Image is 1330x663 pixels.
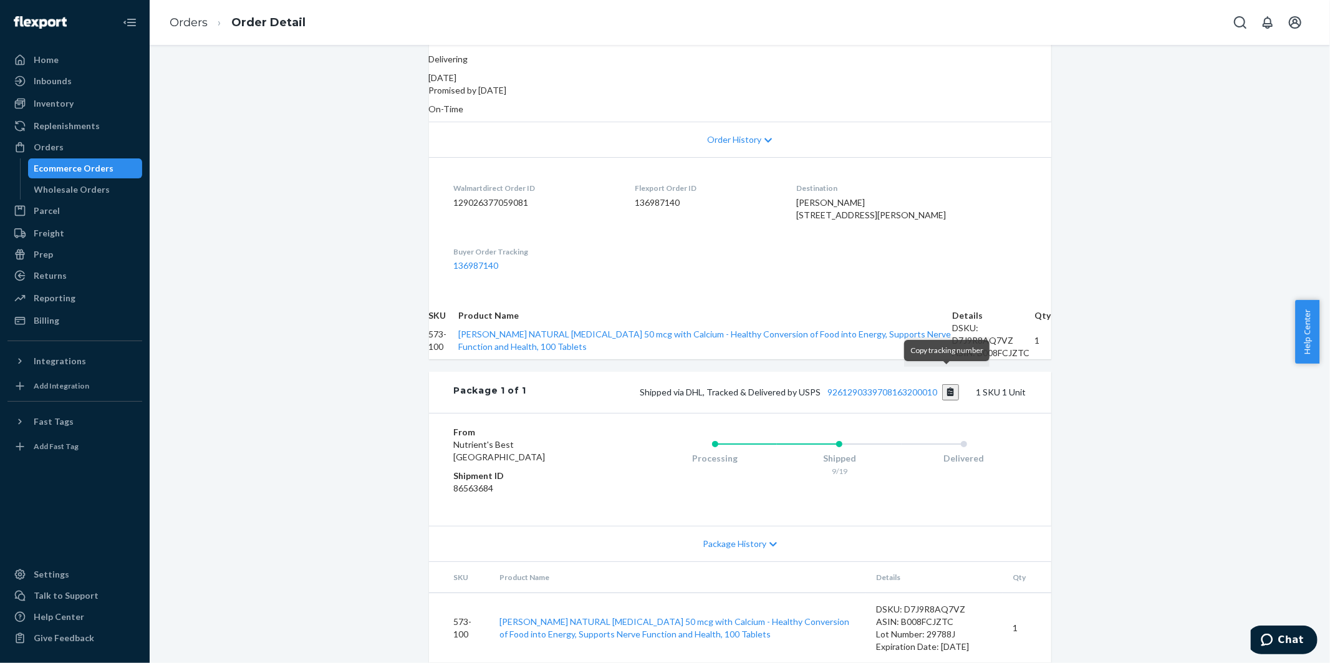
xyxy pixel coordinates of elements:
button: Open account menu [1283,10,1308,35]
span: Package History [703,538,766,550]
button: Give Feedback [7,628,142,648]
div: Billing [34,314,59,327]
div: Expiration Date: [DATE] [876,641,993,653]
th: Details [866,562,1003,593]
div: Ecommerce Orders [34,162,114,175]
div: Shipped [777,452,902,465]
div: Fast Tags [34,415,74,428]
div: Home [34,54,59,66]
dd: 86563684 [454,482,603,495]
a: [PERSON_NAME] NATURAL [MEDICAL_DATA] 50 mcg with Calcium - Healthy Conversion of Food into Energy... [499,616,849,639]
dt: Walmartdirect Order ID [454,183,615,193]
button: Open Search Box [1228,10,1253,35]
a: [PERSON_NAME] NATURAL [MEDICAL_DATA] 50 mcg with Calcium - Healthy Conversion of Food into Energy... [458,329,951,352]
button: Help Center [1295,300,1319,364]
div: ASIN: B008FCJZTC [952,347,1034,359]
a: Add Integration [7,376,142,396]
p: Promised by [DATE] [429,84,1051,97]
div: Wholesale Orders [34,183,110,196]
th: SKU [429,309,458,322]
div: Lot Number: 29788J [876,628,993,641]
div: Processing [653,452,778,465]
div: ASIN: B008FCJZTC [876,616,993,628]
a: 136987140 [454,260,499,271]
div: Settings [34,568,69,581]
a: Help Center [7,607,142,627]
a: Billing [7,311,142,331]
div: DSKU: D7J9R8AQ7VZ [952,322,1034,347]
span: Shipped via DHL, Tracked & Delivered by USPS [640,387,959,397]
dt: Buyer Order Tracking [454,246,615,257]
a: Freight [7,223,142,243]
div: Replenishments [34,120,100,132]
a: Parcel [7,201,142,221]
div: Reporting [34,292,75,304]
a: Prep [7,244,142,264]
a: Reporting [7,288,142,308]
p: On-Time [429,103,1051,115]
a: Order Detail [231,16,306,29]
div: Inventory [34,97,74,110]
a: Ecommerce Orders [28,158,143,178]
span: [PERSON_NAME] [STREET_ADDRESS][PERSON_NAME] [797,197,947,220]
button: Fast Tags [7,412,142,432]
button: Copy tracking number [942,384,959,400]
td: 573-100 [429,322,458,359]
a: Inventory [7,94,142,114]
div: Talk to Support [34,589,99,602]
a: Replenishments [7,116,142,136]
div: 1 SKU 1 Unit [526,384,1026,400]
div: Package 1 of 1 [454,384,527,400]
div: Give Feedback [34,632,94,644]
img: Flexport logo [14,16,67,29]
dt: From [454,426,603,438]
th: Product Name [489,562,866,593]
dd: 136987140 [635,196,777,209]
div: Help Center [34,611,84,623]
button: Integrations [7,351,142,371]
a: Home [7,50,142,70]
div: Returns [34,269,67,282]
dt: Destination [797,183,1026,193]
div: Prep [34,248,53,261]
p: Delivering [429,53,1051,65]
a: Add Fast Tag [7,437,142,457]
th: Details [952,309,1034,322]
a: Wholesale Orders [28,180,143,200]
div: Parcel [34,205,60,217]
div: Add Integration [34,380,89,391]
a: Orders [7,137,142,157]
dt: Shipment ID [454,470,603,482]
ol: breadcrumbs [160,4,316,41]
button: Talk to Support [7,586,142,606]
a: Settings [7,564,142,584]
th: SKU [429,562,489,593]
div: DSKU: D7J9R8AQ7VZ [876,603,993,616]
span: Copy tracking number [910,346,983,355]
span: Order History [707,133,761,146]
a: Returns [7,266,142,286]
a: Orders [170,16,208,29]
div: Add Fast Tag [34,441,79,452]
iframe: Opens a widget where you can chat to one of our agents [1251,626,1318,657]
td: 573-100 [429,593,489,663]
a: Inbounds [7,71,142,91]
td: 1 [1034,322,1051,359]
span: Nutrient's Best [GEOGRAPHIC_DATA] [454,439,546,462]
div: [DATE] [429,72,1051,84]
button: Close Navigation [117,10,142,35]
th: Product Name [458,309,952,322]
div: Freight [34,227,64,240]
a: 9261290339708163200010 [827,387,937,397]
div: Delivered [902,452,1026,465]
div: 9/19 [777,466,902,477]
dd: 129026377059081 [454,196,615,209]
div: Integrations [34,355,86,367]
th: Qty [1034,309,1051,322]
th: Qty [1003,562,1051,593]
button: Open notifications [1255,10,1280,35]
td: 1 [1003,593,1051,663]
dt: Flexport Order ID [635,183,777,193]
